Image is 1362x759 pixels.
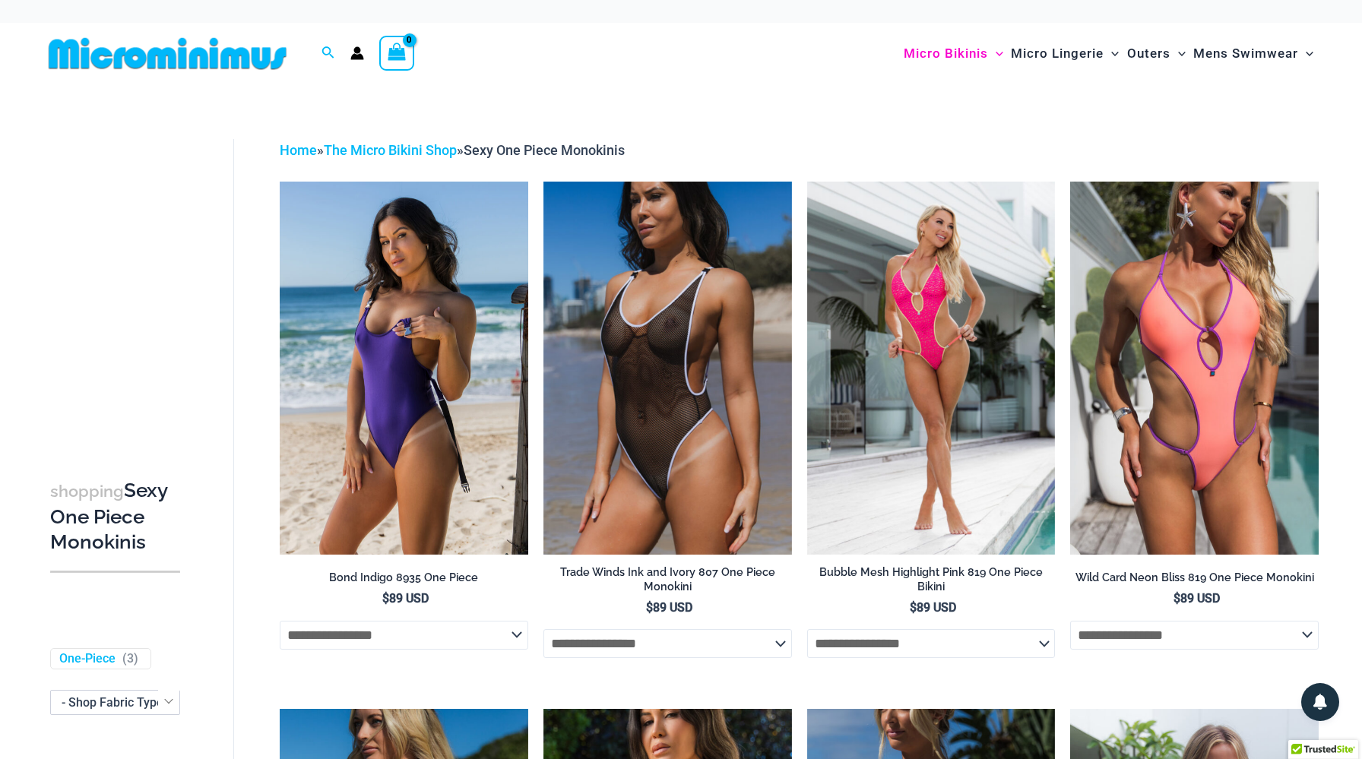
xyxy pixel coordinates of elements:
a: One-Piece [59,651,116,667]
a: Micro LingerieMenu ToggleMenu Toggle [1007,30,1123,77]
span: - Shop Fabric Type [51,691,179,714]
h2: Trade Winds Ink and Ivory 807 One Piece Monokini [543,565,792,593]
span: Sexy One Piece Monokinis [464,142,625,158]
span: Menu Toggle [1298,34,1313,73]
h2: Bond Indigo 8935 One Piece [280,571,528,585]
a: Tradewinds Ink and Ivory 807 One Piece 03Tradewinds Ink and Ivory 807 One Piece 04Tradewinds Ink ... [543,182,792,554]
img: Bond Indigo 8935 One Piece 09 [280,182,528,554]
span: Micro Bikinis [904,34,988,73]
a: Micro BikinisMenu ToggleMenu Toggle [900,30,1007,77]
img: Wild Card Neon Bliss 819 One Piece 04 [1070,182,1319,554]
span: shopping [50,482,124,501]
span: $ [382,591,389,606]
a: Search icon link [321,44,335,63]
h3: Sexy One Piece Monokinis [50,478,180,555]
bdi: 89 USD [646,600,692,615]
img: MM SHOP LOGO FLAT [43,36,293,71]
a: Bond Indigo 8935 One Piece [280,571,528,590]
h2: Bubble Mesh Highlight Pink 819 One Piece Bikini [807,565,1056,593]
a: The Micro Bikini Shop [324,142,457,158]
span: ( ) [122,651,138,667]
a: Wild Card Neon Bliss 819 One Piece 04Wild Card Neon Bliss 819 One Piece 05Wild Card Neon Bliss 81... [1070,182,1319,554]
img: Tradewinds Ink and Ivory 807 One Piece 03 [543,182,792,554]
span: Menu Toggle [1170,34,1186,73]
bdi: 89 USD [910,600,956,615]
bdi: 89 USD [382,591,429,606]
span: $ [1174,591,1180,606]
a: Account icon link [350,46,364,60]
span: - Shop Fabric Type [62,695,163,710]
a: Mens SwimwearMenu ToggleMenu Toggle [1189,30,1317,77]
a: Bubble Mesh Highlight Pink 819 One Piece Bikini [807,565,1056,599]
span: Outers [1127,34,1170,73]
a: Home [280,142,317,158]
a: OutersMenu ToggleMenu Toggle [1123,30,1189,77]
span: $ [646,600,653,615]
h2: Wild Card Neon Bliss 819 One Piece Monokini [1070,571,1319,585]
bdi: 89 USD [1174,591,1220,606]
img: Bubble Mesh Highlight Pink 819 One Piece 01 [807,182,1056,554]
iframe: TrustedSite Certified [50,127,187,431]
a: Trade Winds Ink and Ivory 807 One Piece Monokini [543,565,792,599]
span: Mens Swimwear [1193,34,1298,73]
span: 3 [127,651,134,666]
span: - Shop Fabric Type [50,690,180,715]
a: View Shopping Cart, empty [379,36,414,71]
span: $ [910,600,917,615]
a: Bond Indigo 8935 One Piece 09Bond Indigo 8935 One Piece 10Bond Indigo 8935 One Piece 10 [280,182,528,554]
span: Micro Lingerie [1011,34,1104,73]
span: Menu Toggle [1104,34,1119,73]
nav: Site Navigation [898,28,1319,79]
span: Menu Toggle [988,34,1003,73]
a: Wild Card Neon Bliss 819 One Piece Monokini [1070,571,1319,590]
a: Bubble Mesh Highlight Pink 819 One Piece 01Bubble Mesh Highlight Pink 819 One Piece 03Bubble Mesh... [807,182,1056,554]
span: » » [280,142,625,158]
